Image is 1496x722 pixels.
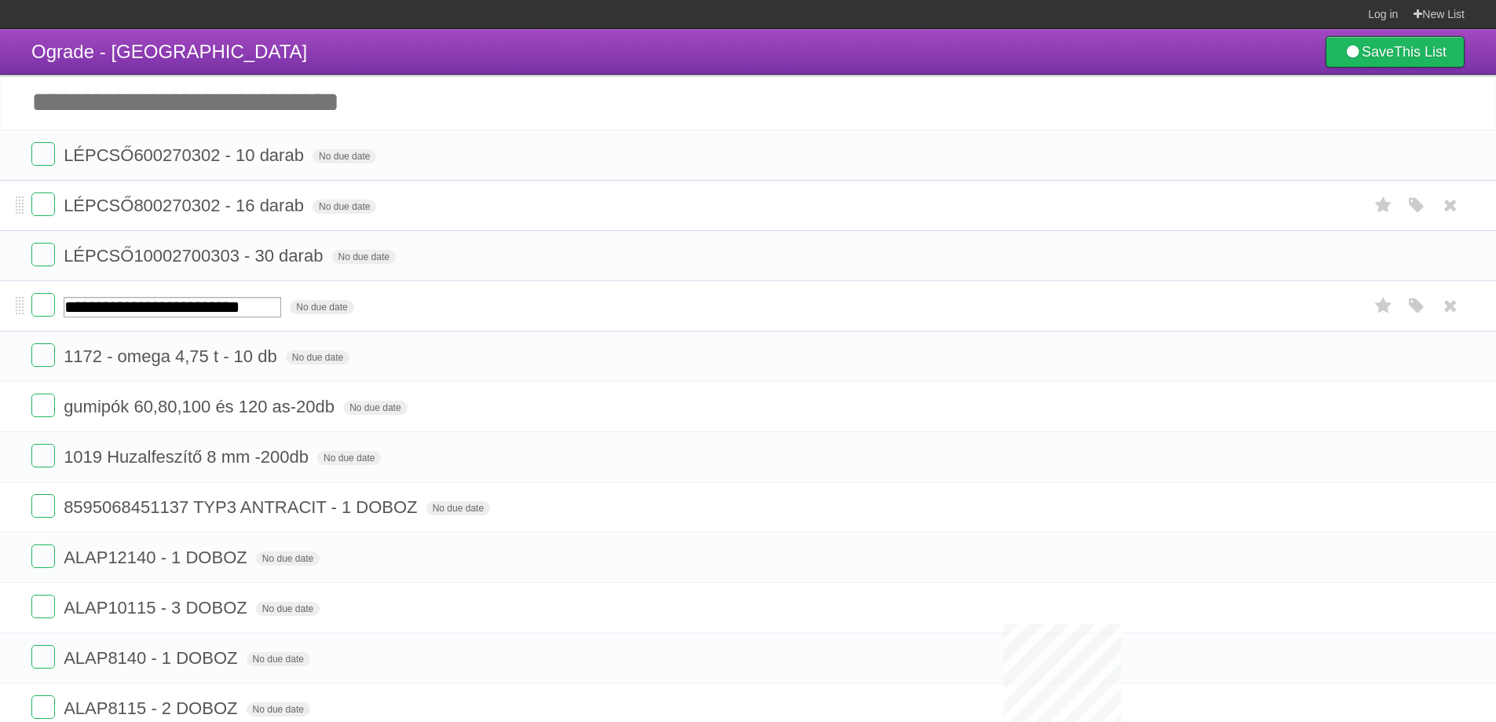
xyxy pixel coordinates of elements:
[64,346,281,366] span: 1172 - omega 4,75 t - 10 db
[31,343,55,367] label: Done
[247,702,310,717] span: No due date
[31,142,55,166] label: Done
[247,652,310,666] span: No due date
[64,497,421,517] span: 8595068451137 TYP3 ANTRACIT - 1 DOBOZ
[31,544,55,568] label: Done
[256,552,320,566] span: No due date
[1369,293,1399,319] label: Star task
[31,192,55,216] label: Done
[317,451,381,465] span: No due date
[64,698,241,718] span: ALAP8115 - 2 DOBOZ
[31,645,55,669] label: Done
[31,243,55,266] label: Done
[426,501,490,515] span: No due date
[286,350,349,365] span: No due date
[64,598,251,618] span: ALAP10115 - 3 DOBOZ
[64,648,241,668] span: ALAP8140 - 1 DOBOZ
[1326,36,1465,68] a: SaveThis List
[1394,44,1447,60] b: This List
[31,595,55,618] label: Done
[313,200,376,214] span: No due date
[31,444,55,467] label: Done
[64,246,327,266] span: LÉPCSŐ10002700303 - 30 darab
[31,293,55,317] label: Done
[256,602,320,616] span: No due date
[64,447,313,467] span: 1019 Huzalfeszítő 8 mm -200db
[31,41,307,62] span: Ograde - [GEOGRAPHIC_DATA]
[31,394,55,417] label: Done
[31,494,55,518] label: Done
[64,196,308,215] span: LÉPCSŐ800270302 - 16 darab
[31,695,55,719] label: Done
[290,300,353,314] span: No due date
[332,250,396,264] span: No due date
[1369,192,1399,218] label: Star task
[64,548,251,567] span: ALAP12140 - 1 DOBOZ
[343,401,407,415] span: No due date
[64,145,308,165] span: LÉPCSŐ600270302 - 10 darab
[64,397,338,416] span: gumipók 60,80,100 és 120 as-20db
[313,149,376,163] span: No due date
